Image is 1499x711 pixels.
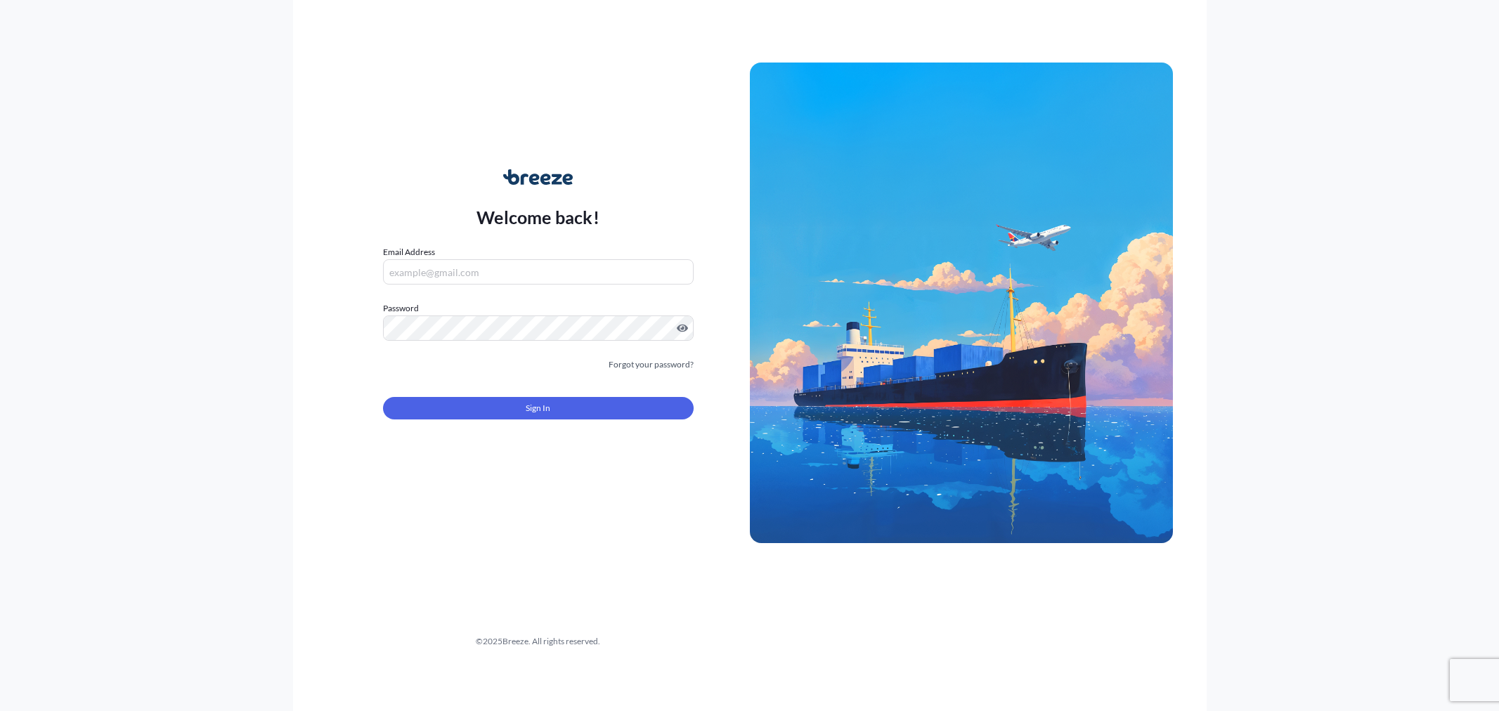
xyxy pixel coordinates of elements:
[476,206,599,228] p: Welcome back!
[383,259,694,285] input: example@gmail.com
[383,301,694,315] label: Password
[327,634,750,648] div: © 2025 Breeze. All rights reserved.
[383,397,694,419] button: Sign In
[609,358,694,372] a: Forgot your password?
[383,245,435,259] label: Email Address
[526,401,550,415] span: Sign In
[750,63,1173,543] img: Ship illustration
[677,322,688,334] button: Show password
